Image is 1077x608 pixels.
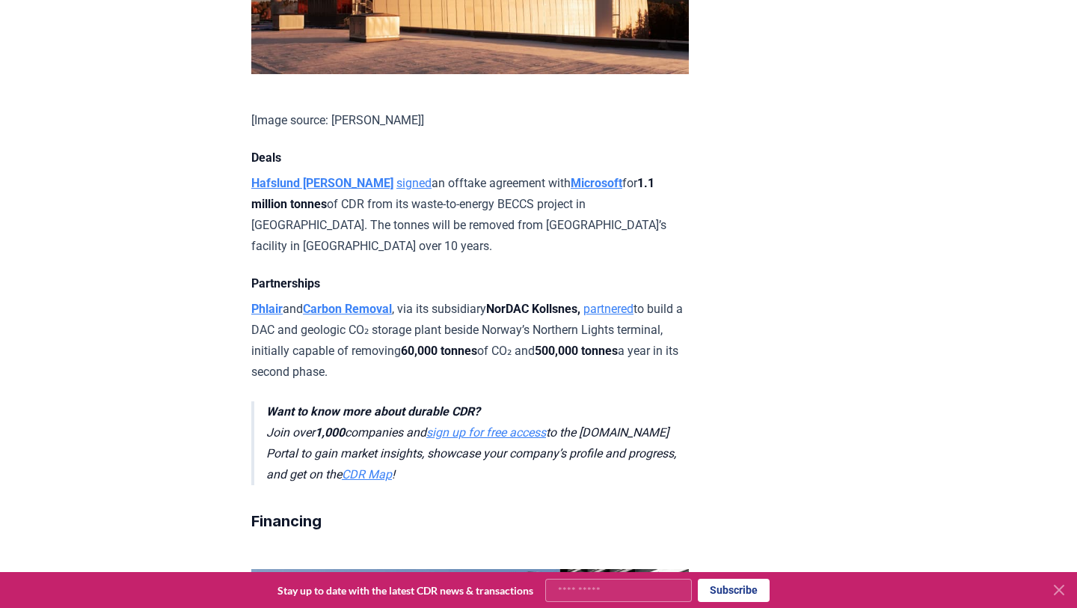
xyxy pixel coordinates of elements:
p: an offtake agreement with for of CDR from its waste-to-energy BECCS project in [GEOGRAPHIC_DATA].... [251,173,689,257]
a: CDR Map [342,467,392,481]
strong: Deals [251,151,281,165]
strong: 1,000 [315,425,345,440]
a: Phlair [251,302,283,316]
strong: 500,000 tonnes [535,344,618,358]
a: Carbon Removal [303,302,392,316]
a: partnered [583,302,633,316]
a: sign up for free access [426,425,546,440]
a: Microsoft [571,176,622,190]
p: [Image source: [PERSON_NAME]] [251,110,689,131]
strong: Financing [251,512,322,530]
strong: 1.1 million tonnes [251,176,654,211]
a: Hafslund [PERSON_NAME] [251,176,393,190]
a: signed [396,176,432,190]
em: Join over companies and to the [DOMAIN_NAME] Portal to gain market insights, showcase your compan... [266,404,676,481]
strong: NorDAC Kollsnes, [486,302,580,316]
p: and , via its subsidiary to build a DAC and geologic CO₂ storage plant beside Norway’s Northern L... [251,299,689,383]
strong: Want to know more about durable CDR? [266,404,480,419]
strong: Partnerships [251,276,320,291]
strong: 60,000 tonnes [401,344,477,358]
